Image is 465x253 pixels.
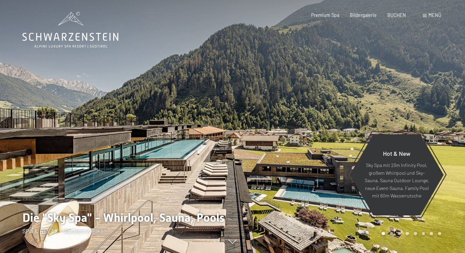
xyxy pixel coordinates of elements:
div: Carousel Page 3 [398,232,401,235]
div: Carousel Page 2 [390,232,393,235]
div: Carousel Page 7 [430,232,433,235]
a: Premium Spa [311,12,339,18]
div: Carousel Pagination [379,232,441,235]
p: Sky Spa mit 23m Infinity Pool, großem Whirlpool und Sky-Sauna, Sauna Outdoor Lounge, neue Event-S... [364,162,429,200]
div: Carousel Page 5 [414,232,417,235]
div: Carousel Page 8 [438,232,441,235]
a: BUCHEN [387,12,406,18]
a: Hot & New Sky Spa mit 23m Infinity Pool, großem Whirlpool und Sky-Sauna, Sauna Outdoor Lounge, ne... [349,134,444,216]
div: Carousel Page 4 [406,232,409,235]
div: Carousel Page 6 [422,232,425,235]
a: Bildergalerie [350,12,377,18]
span: Hot & New [383,150,410,157]
div: Carousel Page 1 (Current Slide) [382,232,385,235]
span: Menü [428,12,441,18]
